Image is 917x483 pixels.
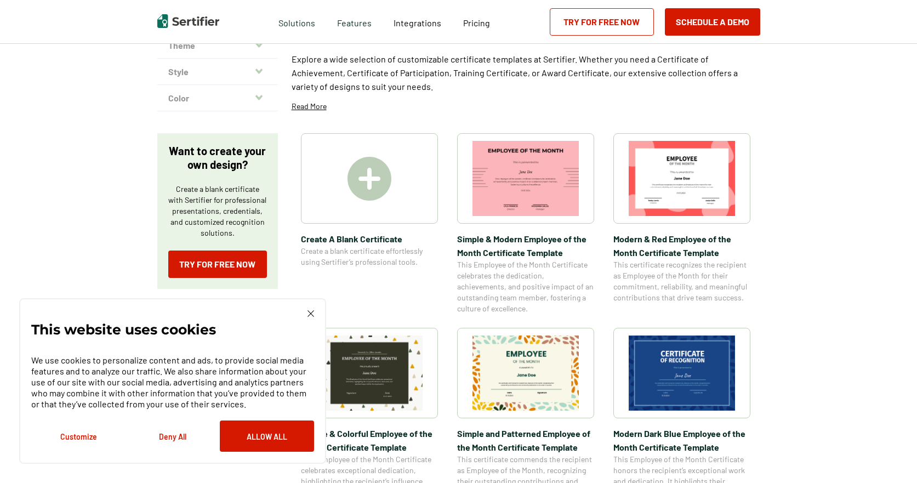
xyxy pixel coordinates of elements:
[457,427,594,454] span: Simple and Patterned Employee of the Month Certificate Template
[457,232,594,259] span: Simple & Modern Employee of the Month Certificate Template
[457,259,594,314] span: This Employee of the Month Certificate celebrates the dedication, achievements, and positive impa...
[301,246,438,268] span: Create a blank certificate effortlessly using Sertifier’s professional tools.
[292,52,760,93] p: Explore a wide selection of customizable certificate templates at Sertifier. Whether you need a C...
[168,144,267,172] p: Want to create your own design?
[550,8,654,36] a: Try for Free Now
[665,8,760,36] button: Schedule a Demo
[31,324,216,335] p: This website uses cookies
[168,184,267,238] p: Create a blank certificate with Sertifier for professional presentations, credentials, and custom...
[862,430,917,483] iframe: Chat Widget
[31,421,126,452] button: Customize
[457,133,594,314] a: Simple & Modern Employee of the Month Certificate TemplateSimple & Modern Employee of the Month C...
[348,157,391,201] img: Create A Blank Certificate
[472,141,579,216] img: Simple & Modern Employee of the Month Certificate Template
[157,85,278,111] button: Color
[301,232,438,246] span: Create A Blank Certificate
[307,310,314,317] img: Cookie Popup Close
[629,141,735,216] img: Modern & Red Employee of the Month Certificate Template
[629,336,735,411] img: Modern Dark Blue Employee of the Month Certificate Template
[278,15,315,29] span: Solutions
[613,232,750,259] span: Modern & Red Employee of the Month Certificate Template
[463,18,490,28] span: Pricing
[168,251,267,278] a: Try for Free Now
[220,421,314,452] button: Allow All
[463,15,490,29] a: Pricing
[337,15,372,29] span: Features
[394,15,441,29] a: Integrations
[613,259,750,303] span: This certificate recognizes the recipient as Employee of the Month for their commitment, reliabil...
[157,14,219,28] img: Sertifier | Digital Credentialing Platform
[301,427,438,454] span: Simple & Colorful Employee of the Month Certificate Template
[394,18,441,28] span: Integrations
[292,101,327,112] p: Read More
[316,336,423,411] img: Simple & Colorful Employee of the Month Certificate Template
[613,427,750,454] span: Modern Dark Blue Employee of the Month Certificate Template
[472,336,579,411] img: Simple and Patterned Employee of the Month Certificate Template
[613,133,750,314] a: Modern & Red Employee of the Month Certificate TemplateModern & Red Employee of the Month Certifi...
[157,32,278,59] button: Theme
[157,59,278,85] button: Style
[31,355,314,410] p: We use cookies to personalize content and ads, to provide social media features and to analyze ou...
[126,421,220,452] button: Deny All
